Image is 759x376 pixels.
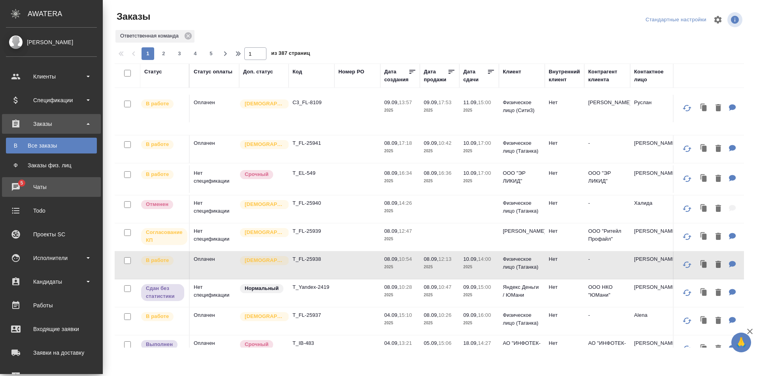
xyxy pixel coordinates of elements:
[245,140,284,148] p: [DEMOGRAPHIC_DATA]
[438,256,451,262] p: 12:13
[384,340,399,346] p: 04.09,
[245,256,284,264] p: [DEMOGRAPHIC_DATA]
[384,228,399,234] p: 08.09,
[384,170,399,176] p: 08.09,
[384,200,399,206] p: 08.09,
[630,335,676,363] td: [PERSON_NAME]
[712,257,725,273] button: Удалить
[15,179,28,187] span: 5
[424,319,455,327] p: 2025
[463,147,495,155] p: 2025
[190,135,239,163] td: Оплачен
[549,339,580,347] p: Нет
[140,255,185,266] div: Выставляет ПМ после принятия заказа от КМа
[2,201,101,221] a: Todo
[697,100,712,116] button: Клонировать
[140,99,185,109] div: Выставляет ПМ после принятия заказа от КМа
[549,311,580,319] p: Нет
[697,229,712,245] button: Клонировать
[588,139,626,147] p: -
[189,50,202,58] span: 4
[6,71,97,82] div: Клиенты
[115,10,150,23] span: Заказы
[6,94,97,106] div: Спецификации
[549,199,580,207] p: Нет
[399,284,412,290] p: 10:28
[6,157,97,173] a: ФЗаказы физ. лиц
[190,251,239,279] td: Оплачен
[478,312,491,318] p: 16:00
[712,313,725,329] button: Удалить
[194,68,232,76] div: Статус оплаты
[6,118,97,130] div: Заказы
[293,199,330,207] p: T_FL-25940
[424,256,438,262] p: 08.09,
[245,170,268,178] p: Срочный
[239,199,285,210] div: Выставляется автоматически для первых 3 заказов нового контактного лица. Особое внимание
[146,340,173,348] p: Выполнен
[712,141,725,157] button: Удалить
[503,139,541,155] p: Физическое лицо (Таганка)
[678,283,697,302] button: Обновить
[239,99,285,109] div: Выставляется автоматически для первых 3 заказов нового контактного лица. Особое внимание
[2,177,101,197] a: 5Чаты
[239,169,285,180] div: Выставляется автоматически, если на указанный объем услуг необходимо больше времени в стандартном...
[140,169,185,180] div: Выставляет ПМ после принятия заказа от КМа
[239,283,285,294] div: Статус по умолчанию для стандартных заказов
[549,169,580,177] p: Нет
[630,251,676,279] td: [PERSON_NAME]
[384,207,416,215] p: 2025
[6,205,97,217] div: Todo
[2,319,101,339] a: Входящие заявки
[245,340,268,348] p: Срочный
[10,142,93,150] div: Все заказы
[384,263,416,271] p: 2025
[424,347,455,355] p: 2025
[239,227,285,238] div: Выставляется автоматически для первых 3 заказов нового контактного лица. Особое внимание
[384,291,416,299] p: 2025
[245,284,279,292] p: Нормальный
[6,181,97,193] div: Чаты
[10,161,93,169] div: Заказы физ. лиц
[503,283,541,299] p: Яндекс Деньги / ЮМани
[438,99,451,105] p: 17:53
[678,169,697,188] button: Обновить
[293,68,302,76] div: Код
[478,340,491,346] p: 14:27
[2,296,101,315] a: Работы
[190,279,239,307] td: Нет спецификации
[727,12,744,27] span: Посмотреть информацию
[190,165,239,193] td: Нет спецификации
[588,99,626,107] p: [PERSON_NAME]
[293,99,330,107] p: C3_FL-8109
[6,38,97,47] div: [PERSON_NAME]
[293,255,330,263] p: T_FL-25938
[384,312,399,318] p: 04.09,
[644,14,708,26] div: split button
[712,229,725,245] button: Удалить
[678,139,697,158] button: Обновить
[384,235,416,243] p: 2025
[399,200,412,206] p: 14:26
[140,339,185,350] div: Выставляет ПМ после сдачи и проведения начислений. Последний этап для ПМа
[2,224,101,244] a: Проекты SC
[697,201,712,217] button: Клонировать
[478,284,491,290] p: 15:00
[384,147,416,155] p: 2025
[146,312,169,320] p: В работе
[157,50,170,58] span: 2
[463,99,478,105] p: 11.09,
[463,340,478,346] p: 18.09,
[190,307,239,335] td: Оплачен
[399,312,412,318] p: 15:10
[697,257,712,273] button: Клонировать
[399,256,412,262] p: 10:54
[399,228,412,234] p: 12:47
[697,341,712,357] button: Клонировать
[140,199,185,210] div: Выставляет КМ после отмены со стороны клиента. Если уже после запуска – КМ пишет ПМу про отмену, ...
[157,47,170,60] button: 2
[463,312,478,318] p: 09.09,
[630,195,676,223] td: Халида
[503,169,541,185] p: ООО "ЭР ЛИКИД"
[245,200,284,208] p: [DEMOGRAPHIC_DATA]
